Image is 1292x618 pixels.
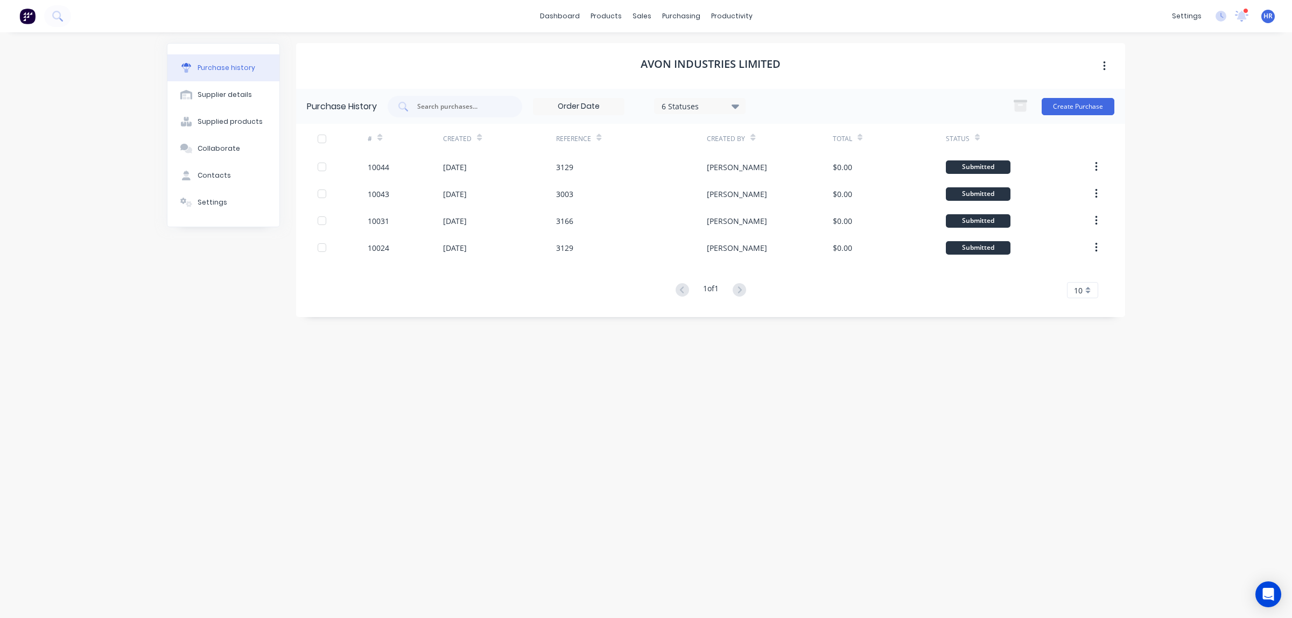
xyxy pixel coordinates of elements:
[833,134,852,144] div: Total
[368,242,389,254] div: 10024
[833,242,852,254] div: $0.00
[833,188,852,200] div: $0.00
[946,187,1010,201] div: Submitted
[533,99,624,115] input: Order Date
[1263,11,1273,21] span: HR
[368,215,389,227] div: 10031
[443,188,467,200] div: [DATE]
[707,188,767,200] div: [PERSON_NAME]
[443,242,467,254] div: [DATE]
[443,134,472,144] div: Created
[167,135,279,162] button: Collaborate
[167,54,279,81] button: Purchase history
[946,214,1010,228] div: Submitted
[556,134,591,144] div: Reference
[167,189,279,216] button: Settings
[167,108,279,135] button: Supplied products
[707,215,767,227] div: [PERSON_NAME]
[585,8,627,24] div: products
[556,161,573,173] div: 3129
[556,215,573,227] div: 3166
[833,161,852,173] div: $0.00
[556,188,573,200] div: 3003
[1255,581,1281,607] div: Open Intercom Messenger
[946,160,1010,174] div: Submitted
[198,63,255,73] div: Purchase history
[1167,8,1207,24] div: settings
[703,283,719,298] div: 1 of 1
[535,8,585,24] a: dashboard
[416,101,505,112] input: Search purchases...
[706,8,758,24] div: productivity
[707,161,767,173] div: [PERSON_NAME]
[946,241,1010,255] div: Submitted
[198,171,231,180] div: Contacts
[946,134,970,144] div: Status
[833,215,852,227] div: $0.00
[198,117,263,127] div: Supplied products
[198,90,252,100] div: Supplier details
[167,81,279,108] button: Supplier details
[368,161,389,173] div: 10044
[662,100,739,111] div: 6 Statuses
[641,58,781,71] h1: Avon Industries Limited
[707,134,745,144] div: Created By
[1074,285,1083,296] span: 10
[368,134,372,144] div: #
[368,188,389,200] div: 10043
[307,100,377,113] div: Purchase History
[19,8,36,24] img: Factory
[556,242,573,254] div: 3129
[167,162,279,189] button: Contacts
[707,242,767,254] div: [PERSON_NAME]
[443,161,467,173] div: [DATE]
[198,144,240,153] div: Collaborate
[657,8,706,24] div: purchasing
[1042,98,1114,115] button: Create Purchase
[627,8,657,24] div: sales
[198,198,227,207] div: Settings
[443,215,467,227] div: [DATE]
